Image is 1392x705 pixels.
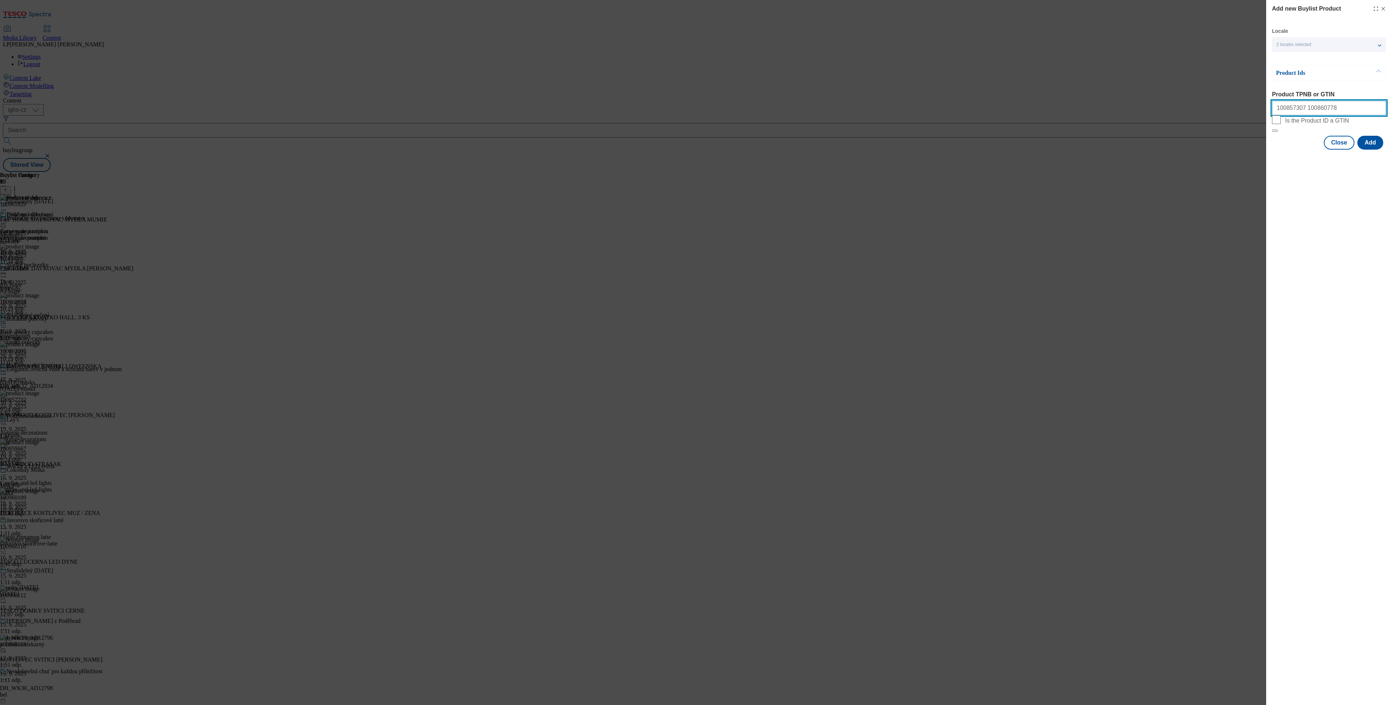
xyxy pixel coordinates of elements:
h4: Add new Buylist Product [1272,4,1341,13]
input: Enter 1 or 20 space separated Product TPNB or GTIN [1272,101,1386,115]
button: 2 locales selected [1272,37,1386,52]
span: Is the Product ID a GTIN [1285,117,1349,124]
span: 2 locales selected [1276,42,1311,47]
label: Locale [1272,29,1288,33]
p: Product Ids [1276,69,1353,77]
label: Product TPNB or GTIN [1272,91,1386,98]
button: Close [1324,136,1354,150]
button: Add [1357,136,1383,150]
